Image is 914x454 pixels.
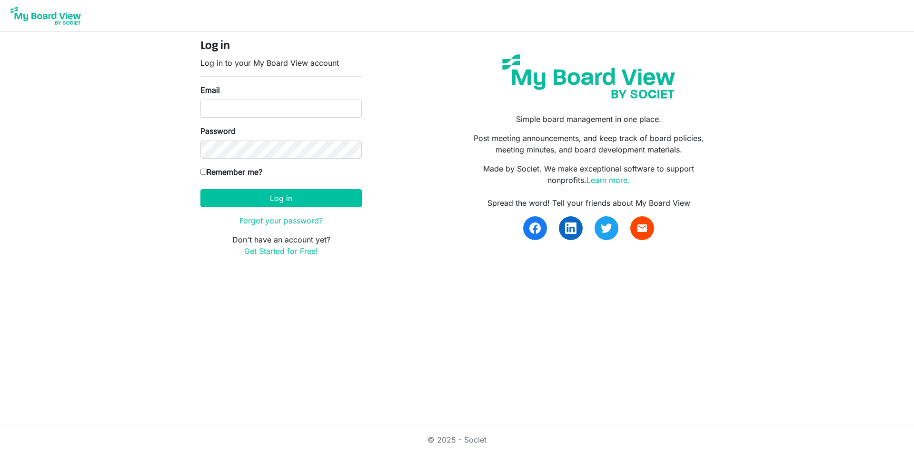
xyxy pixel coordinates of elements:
span: email [636,222,648,234]
img: linkedin.svg [565,222,576,234]
img: my-board-view-societ.svg [495,47,682,106]
img: facebook.svg [529,222,541,234]
button: Log in [200,189,362,207]
a: © 2025 - Societ [427,435,487,444]
h4: Log in [200,40,362,53]
a: Get Started for Free! [244,246,318,256]
p: Made by Societ. We make exceptional software to support nonprofits. [464,163,714,186]
p: Post meeting announcements, and keep track of board policies, meeting minutes, and board developm... [464,132,714,155]
label: Remember me? [200,166,262,178]
label: Password [200,125,236,137]
a: Forgot your password? [239,216,323,225]
label: Email [200,84,220,96]
p: Log in to your My Board View account [200,57,362,69]
a: email [630,216,654,240]
p: Simple board management in one place. [464,113,714,125]
div: Spread the word! Tell your friends about My Board View [464,197,714,209]
p: Don't have an account yet? [200,234,362,257]
img: twitter.svg [601,222,612,234]
img: My Board View Logo [8,4,84,28]
input: Remember me? [200,169,207,175]
a: Learn more. [586,175,630,185]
